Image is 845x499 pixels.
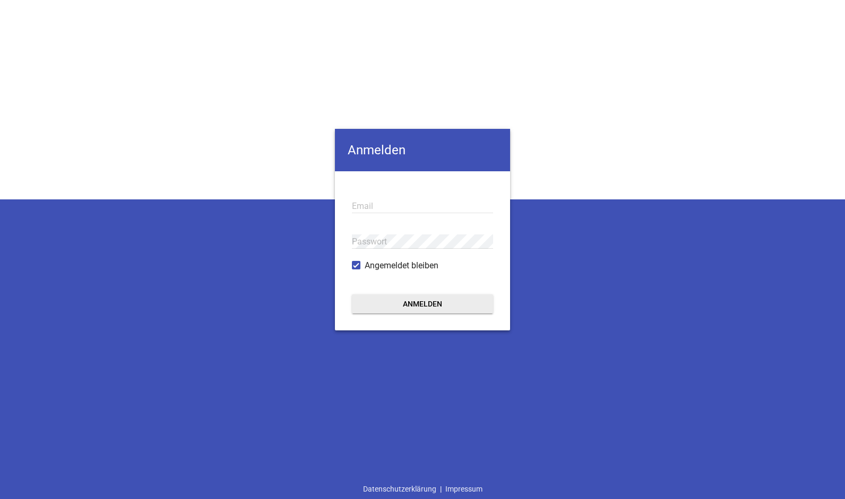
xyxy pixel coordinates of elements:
div: | [359,479,486,499]
button: Anmelden [352,294,493,313]
h4: Anmelden [335,129,510,171]
a: Impressum [442,479,486,499]
span: Angemeldet bleiben [365,259,438,272]
a: Datenschutzerklärung [359,479,440,499]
